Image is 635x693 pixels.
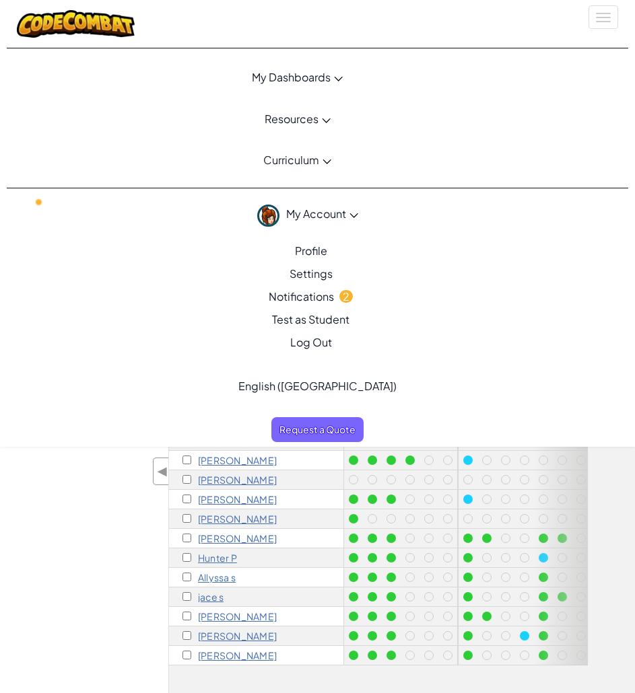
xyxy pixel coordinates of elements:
span: My Dashboards [252,70,331,84]
a: Request a Quote [271,417,364,442]
p: jace s [198,591,224,602]
p: Allyssa s [198,572,236,583]
p: Lane S [198,630,277,641]
span: Notifications [269,289,334,305]
span: Resources [265,112,319,126]
p: Hunter P [198,552,237,563]
p: Lucas S [198,650,277,661]
span: 2 [339,290,352,303]
p: Julian J [198,455,277,466]
a: Test as Student [7,308,608,331]
a: Settings [7,262,608,285]
a: My Account [7,194,608,236]
p: Lauren K [198,474,277,485]
p: Lincoln M [198,533,277,544]
span: English ([GEOGRAPHIC_DATA]) [238,379,397,393]
p: Grace M [198,513,277,524]
span: My Account [286,207,358,221]
a: English ([GEOGRAPHIC_DATA]) [232,367,403,404]
a: Log Out [7,331,608,354]
img: CodeCombat logo [17,10,135,38]
p: Adam S [198,611,277,622]
span: ◀ [157,462,168,481]
a: Profile [7,240,608,262]
p: Jana L [198,494,277,505]
img: avatar [257,205,279,227]
span: Curriculum [263,153,319,167]
a: Notifications2 [7,285,608,308]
